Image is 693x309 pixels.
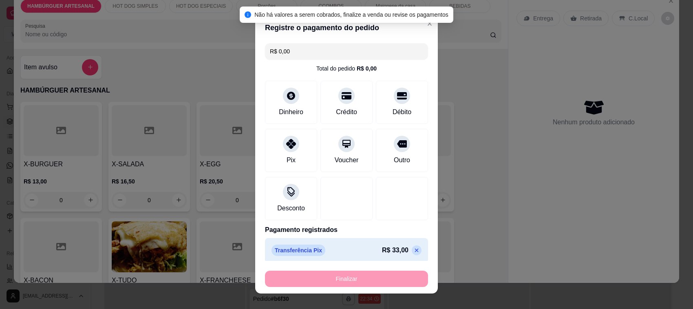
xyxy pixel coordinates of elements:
[277,203,305,213] div: Desconto
[393,107,411,117] div: Débito
[423,17,436,30] button: Close
[270,43,423,60] input: Ex.: hambúrguer de cordeiro
[357,64,377,73] div: R$ 0,00
[336,107,357,117] div: Crédito
[316,64,377,73] div: Total do pedido
[245,11,251,18] span: info-circle
[382,245,408,255] p: R$ 33,00
[287,155,296,165] div: Pix
[394,155,410,165] div: Outro
[254,11,448,18] span: Não há valores a serem cobrados, finalize a venda ou revise os pagamentos
[271,245,325,256] p: Transferência Pix
[279,107,303,117] div: Dinheiro
[335,155,359,165] div: Voucher
[265,225,428,235] p: Pagamento registrados
[255,15,438,40] header: Registre o pagamento do pedido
